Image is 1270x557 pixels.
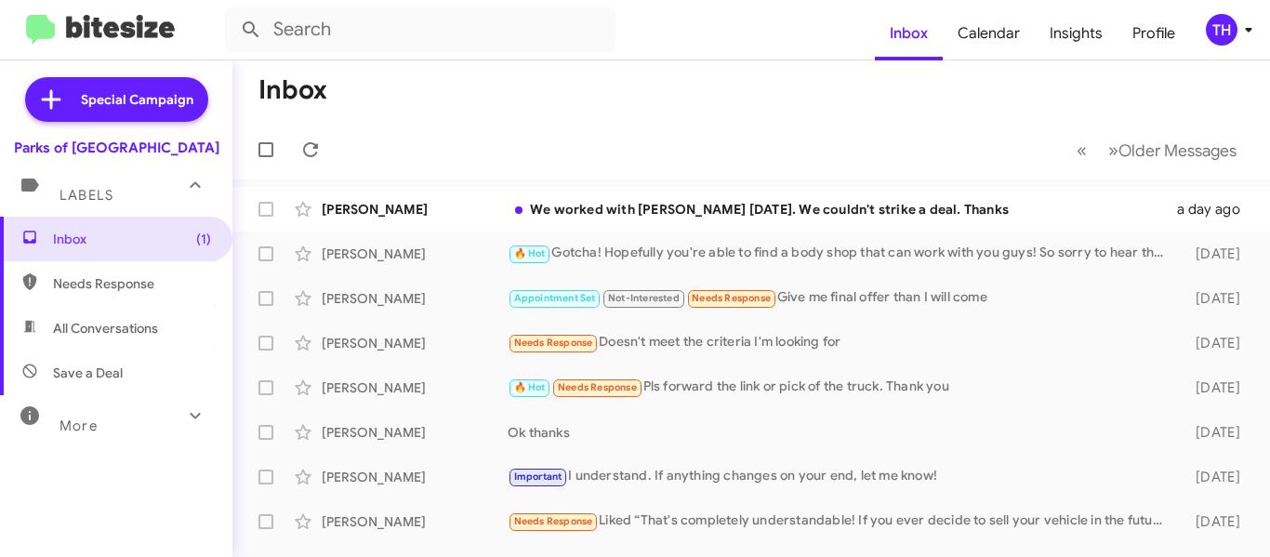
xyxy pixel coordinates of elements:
[1176,468,1255,486] div: [DATE]
[53,364,123,382] span: Save a Deal
[508,377,1176,398] div: Pls forward the link or pick of the truck. Thank you
[875,7,943,60] a: Inbox
[508,511,1176,532] div: Liked “That's completely understandable! If you ever decide to sell your vehicle in the future, l...
[1077,139,1087,162] span: «
[25,77,208,122] a: Special Campaign
[608,292,680,304] span: Not-Interested
[508,332,1176,353] div: Doesn't meet the criteria I'm looking for
[1176,245,1255,263] div: [DATE]
[322,423,508,442] div: [PERSON_NAME]
[322,512,508,531] div: [PERSON_NAME]
[692,292,771,304] span: Needs Response
[225,7,615,52] input: Search
[1176,378,1255,397] div: [DATE]
[1035,7,1118,60] a: Insights
[1108,139,1118,162] span: »
[1176,200,1255,219] div: a day ago
[514,247,546,259] span: 🔥 Hot
[514,471,562,483] span: Important
[322,468,508,486] div: [PERSON_NAME]
[322,378,508,397] div: [PERSON_NAME]
[1176,512,1255,531] div: [DATE]
[322,245,508,263] div: [PERSON_NAME]
[258,75,327,105] h1: Inbox
[1118,7,1190,60] a: Profile
[514,515,593,527] span: Needs Response
[514,381,546,393] span: 🔥 Hot
[53,230,211,248] span: Inbox
[508,243,1176,264] div: Gotcha! Hopefully you're able to find a body shop that can work with you guys! So sorry to hear t...
[60,187,113,204] span: Labels
[1065,131,1098,169] button: Previous
[1066,131,1248,169] nav: Page navigation example
[53,274,211,293] span: Needs Response
[514,292,596,304] span: Appointment Set
[558,381,637,393] span: Needs Response
[322,200,508,219] div: [PERSON_NAME]
[322,289,508,308] div: [PERSON_NAME]
[508,287,1176,309] div: Give me final offer than I will come
[81,90,193,109] span: Special Campaign
[508,423,1176,442] div: Ok thanks
[514,337,593,349] span: Needs Response
[60,418,98,434] span: More
[1206,14,1237,46] div: TH
[322,334,508,352] div: [PERSON_NAME]
[508,200,1176,219] div: We worked with [PERSON_NAME] [DATE]. We couldn't strike a deal. Thanks
[1118,140,1237,161] span: Older Messages
[1190,14,1250,46] button: TH
[14,139,219,157] div: Parks of [GEOGRAPHIC_DATA]
[508,466,1176,487] div: I understand. If anything changes on your end, let me know!
[1176,289,1255,308] div: [DATE]
[1176,423,1255,442] div: [DATE]
[196,230,211,248] span: (1)
[943,7,1035,60] a: Calendar
[1097,131,1248,169] button: Next
[1176,334,1255,352] div: [DATE]
[53,319,158,338] span: All Conversations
